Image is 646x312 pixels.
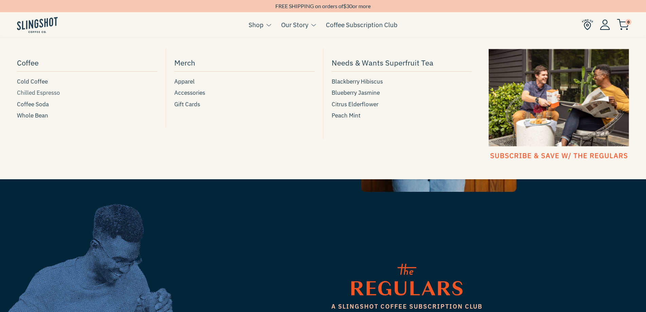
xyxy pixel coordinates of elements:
[17,88,60,97] span: Chilled Espresso
[174,88,205,97] span: Accessories
[249,20,263,30] a: Shop
[17,111,48,120] span: Whole Bean
[351,264,463,296] img: theregulars-1635635075788.svg
[332,55,472,72] a: Needs & Wants Superfruit Tea
[17,77,48,86] span: Cold Coffee
[17,100,49,109] span: Coffee Soda
[17,111,157,120] a: Whole Bean
[174,77,315,86] a: Apparel
[174,100,200,109] span: Gift Cards
[174,100,315,109] a: Gift Cards
[332,88,472,97] a: Blueberry Jasmine
[174,77,195,86] span: Apparel
[281,20,308,30] a: Our Story
[174,57,195,69] span: Merch
[174,55,315,72] a: Merch
[332,100,472,109] a: Citrus Elderflower
[17,88,157,97] a: Chilled Espresso
[326,20,397,30] a: Coffee Subscription Club
[332,88,380,97] span: Blueberry Jasmine
[625,19,631,25] span: 0
[17,57,39,69] span: Coffee
[332,111,472,120] a: Peach Mint
[332,100,378,109] span: Citrus Elderflower
[582,19,593,30] img: Find Us
[332,111,360,120] span: Peach Mint
[17,100,157,109] a: Coffee Soda
[600,19,610,30] img: Account
[617,21,629,29] a: 0
[174,88,315,97] a: Accessories
[332,77,383,86] span: Blackberry Hibiscus
[242,302,571,312] span: a slingshot coffee subscription club
[332,57,433,69] span: Needs & Wants Superfruit Tea
[17,55,157,72] a: Coffee
[617,19,629,30] img: cart
[17,77,157,86] a: Cold Coffee
[346,3,352,9] span: 30
[343,3,346,9] span: $
[332,77,472,86] a: Blackberry Hibiscus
